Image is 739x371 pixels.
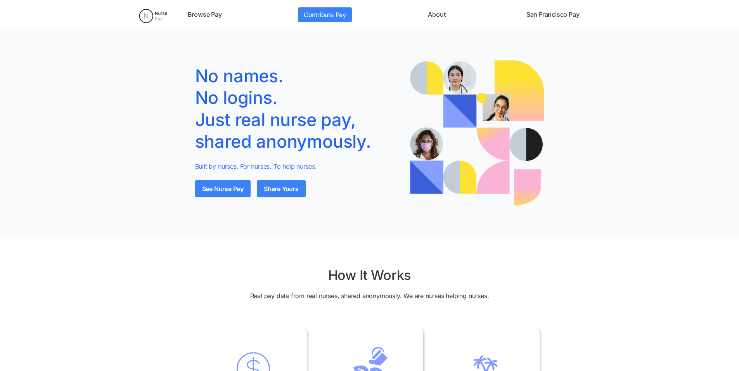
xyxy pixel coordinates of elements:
[257,180,306,197] a: Share Yours
[195,162,398,171] p: Built by nurses. For nurses. To help nurses.
[185,7,225,22] a: Browse Pay
[328,267,411,283] h2: How It Works
[523,7,583,22] a: San Francisco Pay
[250,291,489,300] p: Real pay data from real nurses, shared anonymously. We are nurses helping nurses.
[425,7,448,22] a: About
[298,7,352,22] a: Contribute Pay
[195,180,251,197] a: See Nurse Pay
[195,65,398,152] h1: No names. No logins. Just real nurse pay, shared anonymously.
[410,60,544,205] img: Illustration of a nurse with speech bubbles showing real pay quotes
